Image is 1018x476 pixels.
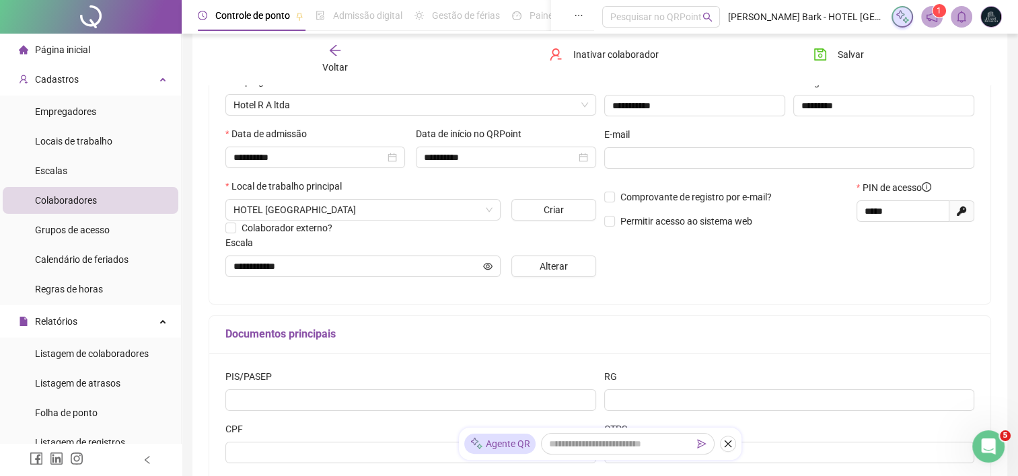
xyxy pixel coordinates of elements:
[972,430,1005,463] iframe: Intercom live chat
[50,452,63,465] span: linkedin
[933,4,946,17] sup: 1
[35,284,103,294] span: Regras de horas
[863,180,931,195] span: PIN de acesso
[35,348,149,359] span: Listagem de colaboradores
[198,11,207,20] span: clock-circle
[19,317,28,326] span: file
[926,11,938,23] span: notification
[322,62,348,73] span: Voltar
[540,259,568,274] span: Alterar
[573,47,659,62] span: Inativar colaborador
[242,223,332,233] span: Colaborador externo?
[225,179,351,194] label: Local de trabalho principal
[35,407,98,418] span: Folha de ponto
[604,369,626,384] label: RG
[512,11,521,20] span: dashboard
[511,255,596,277] button: Alterar
[981,7,1001,27] img: 8267
[432,10,500,21] span: Gestão de férias
[838,47,864,62] span: Salvar
[483,262,493,271] span: eye
[574,11,583,20] span: ellipsis
[328,44,342,57] span: arrow-left
[1000,430,1011,441] span: 5
[803,44,874,65] button: Salvar
[530,10,582,21] span: Painel do DP
[30,452,43,465] span: facebook
[35,136,112,147] span: Locais de trabalho
[544,202,564,217] span: Criar
[697,439,706,448] span: send
[813,48,827,61] span: save
[539,44,669,65] button: Inativar colaborador
[333,10,402,21] span: Admissão digital
[19,45,28,54] span: home
[604,127,639,142] label: E-mail
[723,439,733,448] span: close
[604,422,636,436] label: CTPS
[937,6,941,15] span: 1
[470,437,483,451] img: sparkle-icon.fc2bf0ac1784a2077858766a79e2daf3.svg
[728,9,883,24] span: [PERSON_NAME] Bark - HOTEL [GEOGRAPHIC_DATA] [GEOGRAPHIC_DATA]
[35,44,90,55] span: Página inicial
[414,11,424,20] span: sun
[215,10,290,21] span: Controle de ponto
[620,192,772,202] span: Comprovante de registro por e-mail?
[35,254,129,265] span: Calendário de feriados
[464,434,536,454] div: Agente QR
[35,378,120,389] span: Listagem de atrasos
[35,225,110,235] span: Grupos de acesso
[143,455,152,465] span: left
[922,182,931,192] span: info-circle
[549,48,562,61] span: user-delete
[70,452,83,465] span: instagram
[35,106,96,117] span: Empregadores
[233,95,588,115] span: Hotel R A ltda
[35,74,79,85] span: Cadastros
[35,165,67,176] span: Escalas
[19,75,28,84] span: user-add
[225,326,974,342] h5: Documentos principais
[416,126,530,141] label: Data de início no QRPoint
[702,12,713,22] span: search
[35,195,97,206] span: Colaboradores
[35,316,77,327] span: Relatórios
[295,12,303,20] span: pushpin
[895,9,910,24] img: sparkle-icon.fc2bf0ac1784a2077858766a79e2daf3.svg
[225,422,252,436] label: CPF
[233,200,493,220] span: RUA PRESIDENTE CARLOS CAVALCANTI 540
[316,11,325,20] span: file-done
[225,235,262,250] label: Escala
[620,216,752,227] span: Permitir acesso ao sistema web
[225,369,281,384] label: PIS/PASEP
[955,11,968,23] span: bell
[511,199,596,221] button: Criar
[35,437,125,448] span: Listagem de registros
[225,126,316,141] label: Data de admissão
